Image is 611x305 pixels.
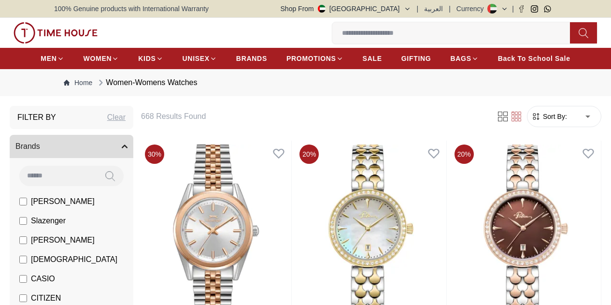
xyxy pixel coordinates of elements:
span: SALE [363,54,382,63]
span: BAGS [450,54,471,63]
span: CITIZEN [31,292,61,304]
span: 100% Genuine products with International Warranty [54,4,209,14]
a: PROMOTIONS [286,50,343,67]
a: Back To School Sale [498,50,570,67]
span: MEN [41,54,57,63]
input: Slazenger [19,217,27,225]
span: | [512,4,514,14]
img: ... [14,22,98,44]
span: 20 % [455,145,474,164]
a: Facebook [518,5,525,13]
a: MEN [41,50,64,67]
span: [PERSON_NAME] [31,196,95,207]
div: Currency [456,4,488,14]
span: PROMOTIONS [286,54,336,63]
span: [DEMOGRAPHIC_DATA] [31,254,117,265]
span: UNISEX [183,54,210,63]
span: GIFTING [401,54,431,63]
span: WOMEN [84,54,112,63]
a: Whatsapp [544,5,551,13]
input: [PERSON_NAME] [19,198,27,205]
nav: Breadcrumb [54,69,557,96]
a: BRANDS [236,50,267,67]
input: [PERSON_NAME] [19,236,27,244]
span: Slazenger [31,215,66,227]
input: [DEMOGRAPHIC_DATA] [19,256,27,263]
button: Shop From[GEOGRAPHIC_DATA] [281,4,411,14]
a: Home [64,78,92,87]
span: KIDS [138,54,156,63]
span: [PERSON_NAME] [31,234,95,246]
button: العربية [424,4,443,14]
a: SALE [363,50,382,67]
a: KIDS [138,50,163,67]
a: Instagram [531,5,538,13]
span: | [449,4,451,14]
span: | [417,4,419,14]
img: United Arab Emirates [318,5,326,13]
span: BRANDS [236,54,267,63]
input: CASIO [19,275,27,283]
input: CITIZEN [19,294,27,302]
span: Sort By: [541,112,567,121]
button: Sort By: [531,112,567,121]
a: UNISEX [183,50,217,67]
span: 20 % [299,145,319,164]
button: Brands [10,135,133,158]
span: CASIO [31,273,55,285]
span: 30 % [145,145,164,164]
span: Back To School Sale [498,54,570,63]
div: Women-Womens Watches [96,77,197,88]
a: WOMEN [84,50,119,67]
div: Clear [107,112,126,123]
h6: 668 Results Found [141,111,484,122]
span: Brands [15,141,40,152]
a: BAGS [450,50,478,67]
h3: Filter By [17,112,56,123]
a: GIFTING [401,50,431,67]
